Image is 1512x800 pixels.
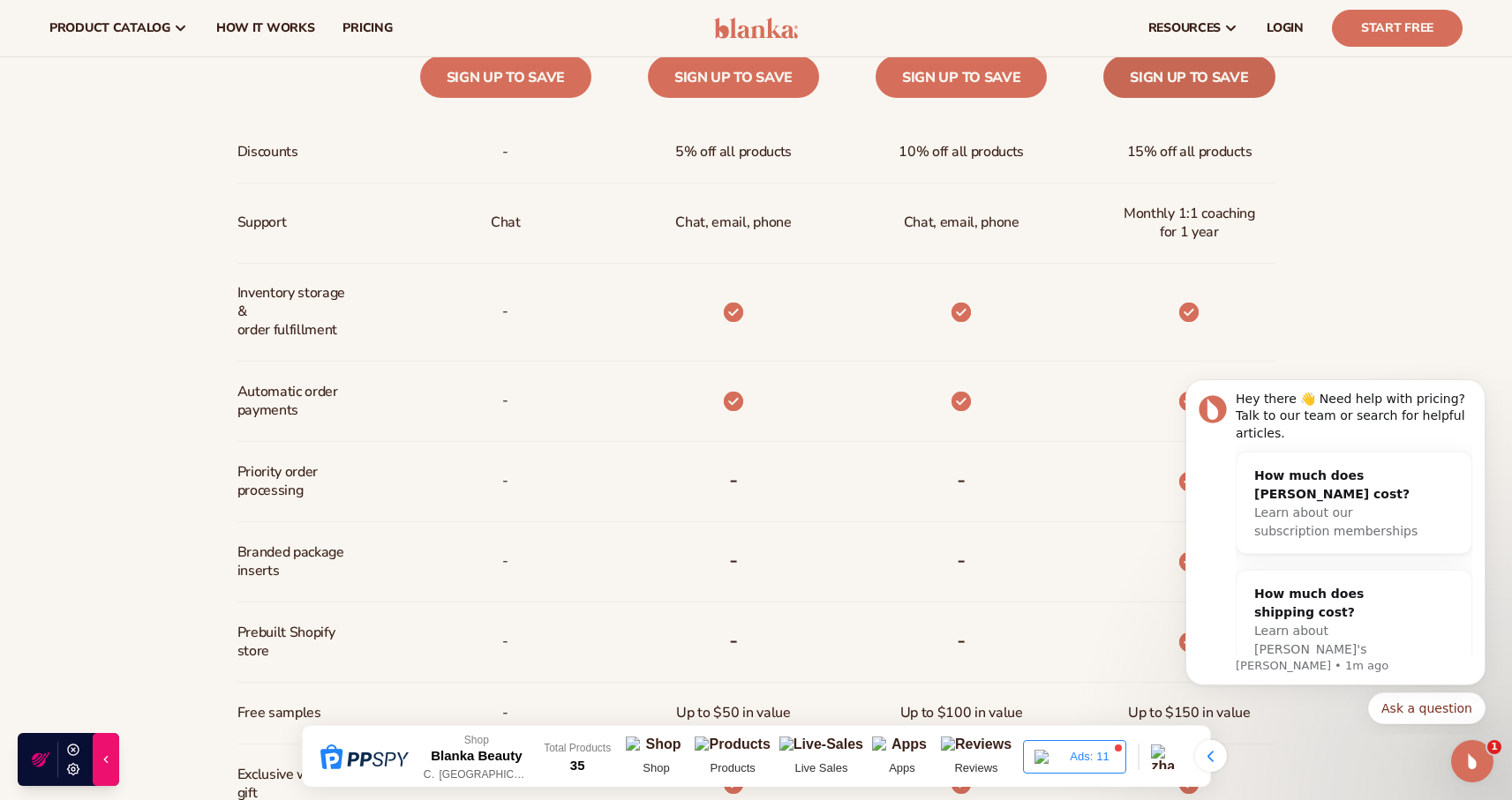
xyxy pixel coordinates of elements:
span: 1 [1487,740,1501,754]
span: Automatic order payments [237,376,355,427]
span: - [502,136,508,168]
span: Up to $50 in value [676,697,790,729]
span: 10% off all products [899,136,1024,168]
span: Up to $100 in value [900,697,1023,729]
span: Discounts [237,136,298,168]
span: Chat, email, phone [904,206,1019,239]
span: Up to $150 in value [1128,697,1251,729]
p: - [502,295,508,328]
span: Monthly 1:1 coaching for 1 year [1117,198,1260,249]
iframe: Intercom live chat [1451,740,1493,782]
b: - [957,546,966,574]
span: - [502,385,508,417]
span: Support [237,206,287,239]
span: Branded package inserts [237,536,355,587]
span: 15% off all products [1127,136,1252,168]
span: Inventory storage & order fulfillment [237,277,355,346]
a: Sign up to save [1103,56,1275,98]
span: How It Works [216,21,315,35]
b: - [729,466,738,494]
span: LOGIN [1267,21,1304,35]
b: - [957,626,966,654]
iframe: Intercom notifications message [1159,364,1512,735]
span: - [502,465,508,497]
p: Chat [491,206,521,239]
span: - [502,697,508,729]
img: logo [714,18,798,39]
span: resources [1148,21,1221,35]
span: - [502,625,508,658]
p: Chat, email, phone [675,206,791,239]
b: - [729,546,738,574]
a: Sign up to save [876,56,1047,98]
a: Start Free [1332,10,1463,47]
b: - [729,626,738,654]
span: Prebuilt Shopify store [237,617,355,668]
a: Sign up to save [420,56,591,98]
span: Priority order processing [237,456,355,507]
span: product catalog [49,21,170,35]
span: pricing [342,21,392,35]
span: - [502,545,508,578]
span: Free samples [237,697,321,729]
a: Sign up to save [648,56,819,98]
span: 5% off all products [675,136,792,168]
b: - [957,466,966,494]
